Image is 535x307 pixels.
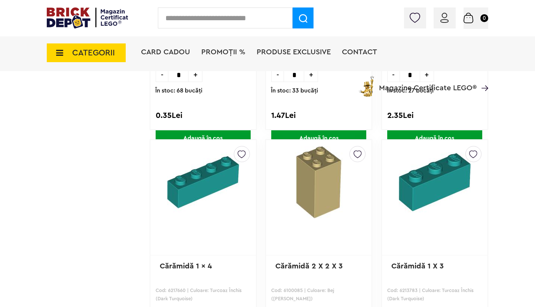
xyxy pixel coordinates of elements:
[275,146,362,218] img: Cărămidă 2 X 2 X 3
[382,130,487,146] a: Adaugă în coș
[271,111,366,121] div: 1.47Lei
[156,111,251,121] div: 0.35Lei
[160,262,212,270] a: Cărămidă 1 x 4
[271,286,366,303] p: Cod: 6100085 | Culoare: Bej ([PERSON_NAME])
[391,262,444,270] a: Cărămidă 1 X 3
[477,75,488,82] a: Magazine Certificate LEGO®
[150,130,256,146] a: Adaugă în coș
[275,262,343,270] a: Cărămidă 2 X 2 X 3
[342,48,377,56] a: Contact
[257,48,331,56] a: Produse exclusive
[141,48,190,56] a: Card Cadou
[156,130,251,146] span: Adaugă în coș
[387,130,482,146] span: Adaugă în coș
[156,286,251,303] p: Cod: 6217660 | Culoare: Turcoaz Închis (Dark Turquoise)
[72,49,115,57] span: CATEGORII
[391,146,478,218] img: Cărămidă 1 X 3
[266,130,372,146] a: Adaugă în coș
[201,48,245,56] a: PROMOȚII %
[480,14,488,22] small: 0
[160,146,247,218] img: Cărămidă 1 x 4
[271,130,366,146] span: Adaugă în coș
[387,111,482,121] div: 2.35Lei
[379,75,477,92] span: Magazine Certificate LEGO®
[387,286,482,303] p: Cod: 6213783 | Culoare: Turcoaz Închis (Dark Turquoise)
